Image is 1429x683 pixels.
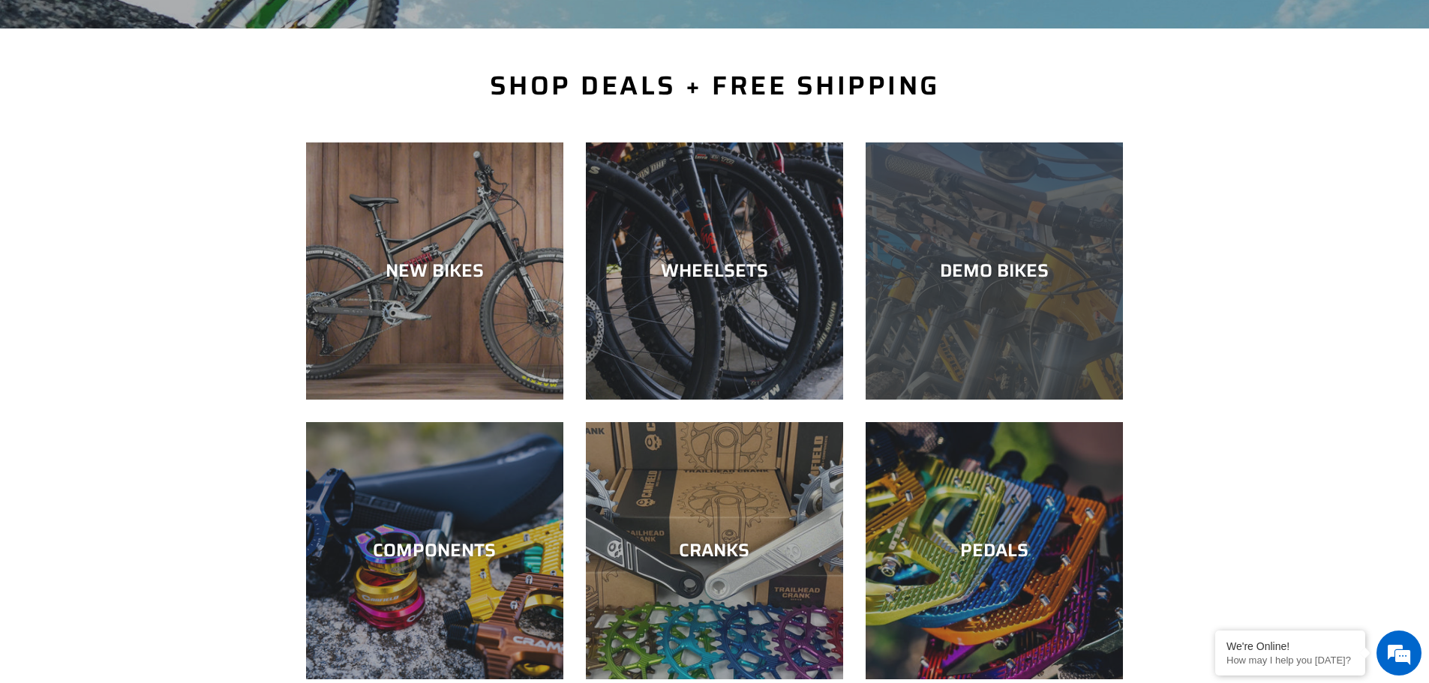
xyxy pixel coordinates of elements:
[586,142,843,400] a: WHEELSETS
[866,260,1123,282] div: DEMO BIKES
[586,540,843,562] div: CRANKS
[1226,655,1354,666] p: How may I help you today?
[306,142,563,400] a: NEW BIKES
[586,260,843,282] div: WHEELSETS
[1226,640,1354,652] div: We're Online!
[306,422,563,679] a: COMPONENTS
[306,540,563,562] div: COMPONENTS
[306,260,563,282] div: NEW BIKES
[306,70,1124,101] h2: SHOP DEALS + FREE SHIPPING
[866,422,1123,679] a: PEDALS
[866,540,1123,562] div: PEDALS
[586,422,843,679] a: CRANKS
[866,142,1123,400] a: DEMO BIKES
